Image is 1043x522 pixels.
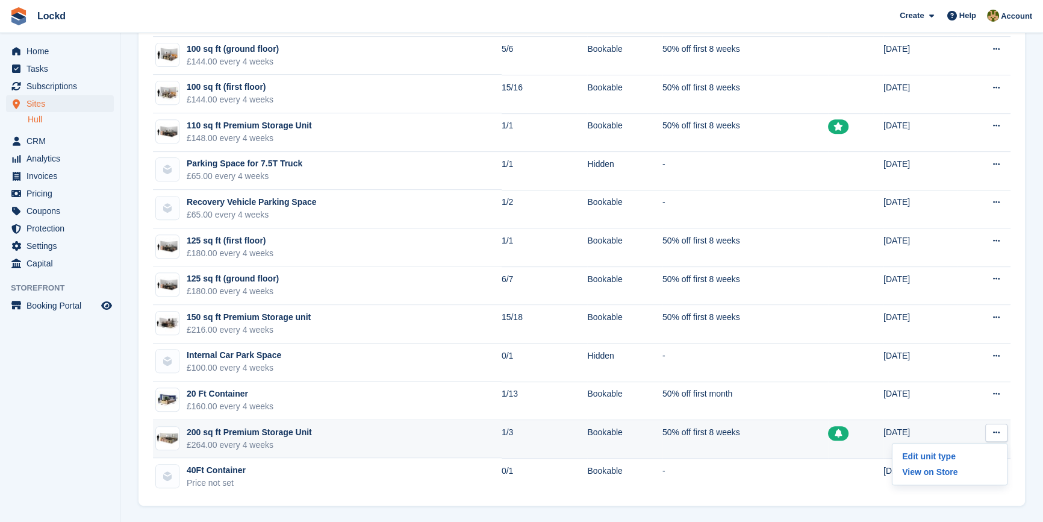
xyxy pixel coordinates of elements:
td: Bookable [587,37,662,75]
td: 0/1 [502,344,588,382]
span: Analytics [26,150,99,167]
div: £264.00 every 4 weeks [187,439,312,451]
td: Bookable [587,228,662,267]
td: 50% off first month [662,382,828,420]
span: Pricing [26,185,99,202]
a: menu [6,185,114,202]
td: Bookable [587,458,662,496]
span: Protection [26,220,99,237]
td: [DATE] [883,152,957,190]
td: - [662,190,828,228]
td: 15/18 [502,305,588,344]
img: 20-ft-container%20(22).jpg [156,391,179,409]
img: 125-sqft-unit.jpg [156,123,179,140]
td: Bookable [587,266,662,305]
a: menu [6,150,114,167]
a: menu [6,60,114,77]
td: - [662,458,828,496]
img: 100.jpg [156,84,179,102]
div: £216.00 every 4 weeks [187,324,311,336]
span: Booking Portal [26,297,99,314]
td: 50% off first 8 weeks [662,266,828,305]
td: 5/6 [502,37,588,75]
td: [DATE] [883,113,957,152]
td: - [662,152,828,190]
div: £65.00 every 4 weeks [187,170,302,183]
img: 200-sqft-unit.jpg [156,429,179,447]
div: 100 sq ft (ground floor) [187,43,279,55]
td: Hidden [587,152,662,190]
div: 125 sq ft (ground floor) [187,272,279,285]
td: Bookable [587,113,662,152]
a: menu [6,168,114,184]
a: menu [6,133,114,149]
td: Bookable [587,420,662,459]
a: menu [6,220,114,237]
div: Parking Space for 7.5T Truck [187,157,302,170]
td: 50% off first 8 weeks [662,113,828,152]
td: Bookable [587,382,662,420]
td: 50% off first 8 weeks [662,420,828,459]
a: menu [6,297,114,314]
a: menu [6,78,114,95]
a: Preview store [99,298,114,313]
td: [DATE] [883,420,957,459]
div: £144.00 every 4 weeks [187,93,273,106]
td: - [662,344,828,382]
div: Internal Car Park Space [187,349,281,362]
span: Help [959,10,976,22]
td: 1/1 [502,152,588,190]
td: 6/7 [502,266,588,305]
img: blank-unit-type-icon-ffbac7b88ba66c5e286b0e438baccc4b9c83835d4c34f86887a83fc20ec27e7b.svg [156,158,179,181]
a: View on Store [897,464,1002,480]
img: 125-sqft-unit.jpg [156,276,179,294]
div: £180.00 every 4 weeks [187,247,273,260]
td: [DATE] [883,190,957,228]
td: Bookable [587,190,662,228]
div: 125 sq ft (first floor) [187,234,273,247]
a: Lockd [33,6,70,26]
span: Create [900,10,924,22]
img: blank-unit-type-icon-ffbac7b88ba66c5e286b0e438baccc4b9c83835d4c34f86887a83fc20ec27e7b.svg [156,197,179,219]
td: [DATE] [883,75,957,113]
div: Recovery Vehicle Parking Space [187,196,317,209]
td: [DATE] [883,305,957,344]
td: [DATE] [883,458,957,496]
td: 1/3 [502,420,588,459]
div: Price not set [187,477,246,489]
td: [DATE] [883,37,957,75]
div: £65.00 every 4 weeks [187,209,317,221]
a: menu [6,95,114,112]
div: 200 sq ft Premium Storage Unit [187,426,312,439]
td: 1/13 [502,382,588,420]
img: blank-unit-type-icon-ffbac7b88ba66c5e286b0e438baccc4b9c83835d4c34f86887a83fc20ec27e7b.svg [156,465,179,488]
td: [DATE] [883,344,957,382]
img: stora-icon-8386f47178a22dfd0bd8f6a31ec36ba5ce8667c1dd55bd0f319d3a0aa187defe.svg [10,7,28,25]
a: menu [6,237,114,254]
td: 1/1 [502,228,588,267]
a: menu [6,203,114,219]
div: £180.00 every 4 weeks [187,285,279,298]
div: 40Ft Container [187,464,246,477]
p: Edit unit type [897,448,1002,464]
td: [DATE] [883,228,957,267]
div: £144.00 every 4 weeks [187,55,279,68]
div: 150 sq ft Premium Storage unit [187,311,311,324]
span: Coupons [26,203,99,219]
img: blank-unit-type-icon-ffbac7b88ba66c5e286b0e438baccc4b9c83835d4c34f86887a83fc20ec27e7b.svg [156,350,179,373]
div: 100 sq ft (first floor) [187,81,273,93]
img: Amy Bailey [987,10,999,22]
td: 50% off first 8 weeks [662,37,828,75]
td: 15/16 [502,75,588,113]
td: 0/1 [502,458,588,496]
span: CRM [26,133,99,149]
a: Hull [28,114,114,125]
td: [DATE] [883,382,957,420]
div: £148.00 every 4 weeks [187,132,312,145]
a: menu [6,255,114,272]
span: Tasks [26,60,99,77]
span: Capital [26,255,99,272]
td: Hidden [587,344,662,382]
img: 125-sqft-unit.jpg [156,237,179,255]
